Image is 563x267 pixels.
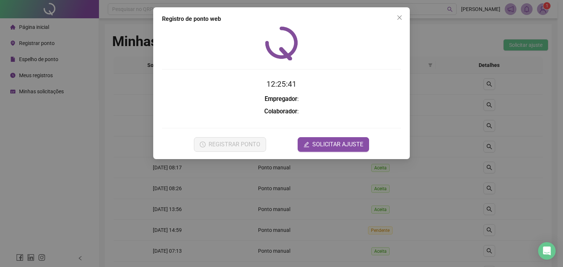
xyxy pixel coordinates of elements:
h3: : [162,94,401,104]
span: SOLICITAR AJUSTE [312,140,363,149]
button: Close [394,12,405,23]
span: close [397,15,402,20]
button: REGISTRAR PONTO [194,137,266,152]
img: QRPoint [265,26,298,60]
button: editSOLICITAR AJUSTE [298,137,369,152]
h3: : [162,107,401,116]
div: Registro de ponto web [162,15,401,23]
span: edit [303,142,309,147]
time: 12:25:41 [266,80,297,89]
strong: Colaborador [264,108,297,115]
strong: Empregador [265,95,297,102]
div: Open Intercom Messenger [538,242,556,260]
